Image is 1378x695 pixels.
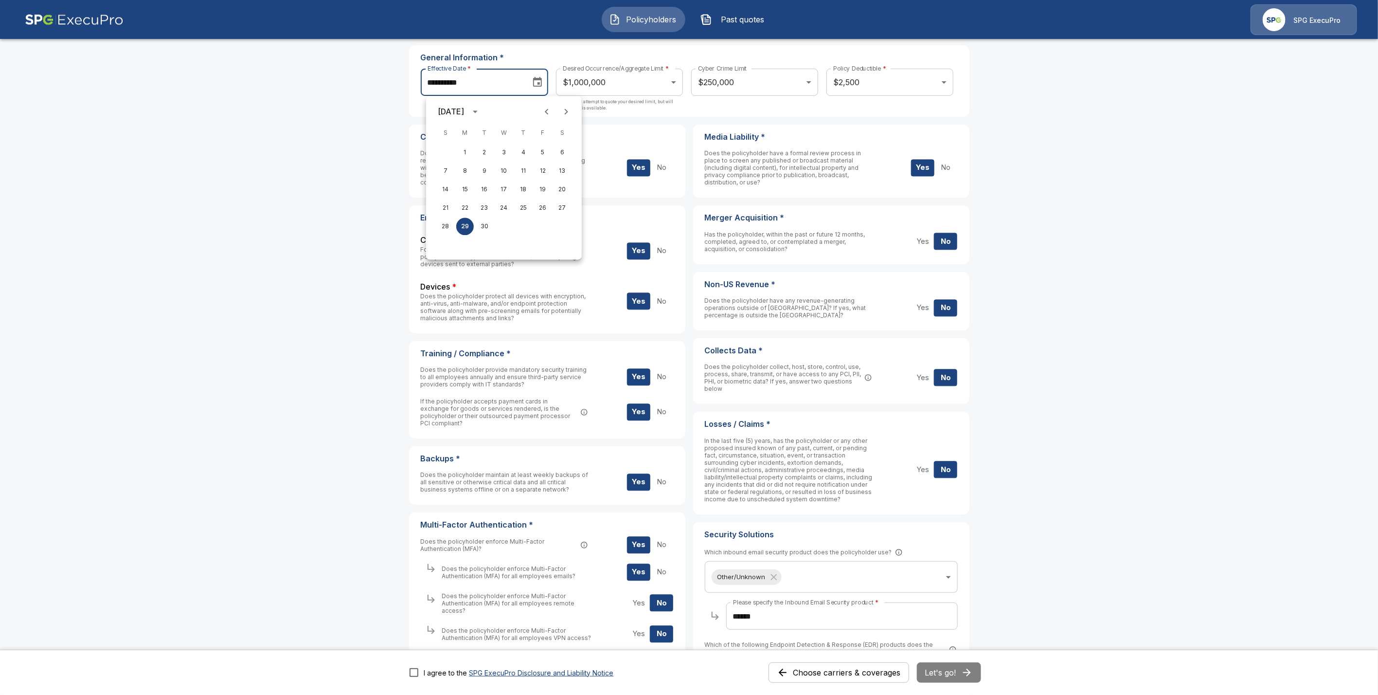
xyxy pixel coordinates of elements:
[476,200,493,217] button: 23
[556,98,682,118] p: Carriers will attempt to quote your desired limit, but will return what is available.
[421,132,674,142] p: Cyber Crime *
[428,64,471,73] label: Effective Date
[421,53,958,62] p: General Information *
[437,124,454,143] span: Sunday
[424,668,614,678] div: I agree to the
[911,461,934,478] button: Yes
[625,14,678,25] span: Policyholders
[476,144,493,162] button: 2
[515,144,532,162] button: 4
[650,368,673,385] button: No
[495,124,513,143] span: Wednesday
[495,144,513,162] button: 3
[705,346,958,355] p: Collects Data *
[705,420,958,429] p: Losses / Claims *
[554,163,571,180] button: 13
[693,7,777,32] button: Past quotes IconPast quotes
[627,368,650,385] button: Yes
[650,159,673,176] button: No
[627,536,650,553] button: Yes
[421,538,578,552] span: Does the policyholder enforce Multi-Factor Authentication (MFA)?
[421,398,578,427] span: If the policyholder accepts payment cards in exchange for goods or services rendered, is the poli...
[476,124,493,143] span: Tuesday
[495,163,513,180] button: 10
[705,640,958,660] span: Which of the following Endpoint Detection & Response (EDR) products does the Policyholder use, if...
[528,73,547,92] button: Choose date, selected date is Sep 29, 2025
[948,645,958,655] button: EDR (Endpoint Detection and Response) is a cybersecurity technology that continuously monitors an...
[911,369,934,386] button: Yes
[437,163,454,180] button: 7
[700,14,712,25] img: Past quotes Icon
[627,625,650,642] button: Yes
[1263,8,1286,31] img: Agency Icon
[705,547,904,557] span: Which inbound email security product does the policyholder use?
[421,149,586,186] span: Do policyholder employees authenticate fund transfer requests, prevent unauthorized employees fro...
[863,373,873,383] button: PCI: Payment card information. PII: Personally Identifiable Information (names, SSNs, addresses)....
[534,144,552,162] button: 5
[442,565,576,580] span: Does the policyholder enforce Multi-Factor Authentication (MFA) for all employees emails?
[579,540,589,550] button: Multi-Factor Authentication (MFA) is a security process that requires users to provide two or mor...
[438,106,464,118] div: [DATE]
[691,69,818,96] div: $250,000
[705,363,862,392] span: Does the policyholder collect, host, store, control, use, process, share, transmit, or have acces...
[495,181,513,199] button: 17
[421,366,587,388] span: Does the policyholder provide mandatory security training to all employees annually and ensure th...
[627,474,650,491] button: Yes
[911,159,934,176] button: Yes
[650,595,673,612] button: No
[556,102,576,122] button: Next month
[563,64,669,73] label: Desired Occurrence/Aggregate Limit
[705,280,958,289] p: Non-US Revenue *
[716,14,770,25] span: Past quotes
[934,299,957,316] button: No
[421,293,586,322] span: Does the policyholder protect all devices with encryption, anti-virus, anti-malware, and/or endpo...
[1251,4,1357,35] a: Agency IconSPG ExecuPro
[705,297,866,319] span: Does the policyholder have any revenue-generating operations outside of [GEOGRAPHIC_DATA]? If yes...
[627,564,650,581] button: Yes
[456,218,474,236] button: 29
[826,69,953,96] div: $2,500
[712,571,771,583] span: Other/Unknown
[650,536,673,553] button: No
[554,181,571,199] button: 20
[421,520,674,530] p: Multi-Factor Authentication *
[421,281,450,293] span: Devices
[769,662,909,683] button: Choose carriers & coverages
[421,213,674,222] p: Encryption *
[934,233,957,250] button: No
[515,163,532,180] button: 11
[421,246,578,268] span: For sensitive information stored on the cloud, does the policyholder encrypt all emails, mobile, ...
[609,14,621,25] img: Policyholders Icon
[554,124,571,143] span: Saturday
[650,564,673,581] button: No
[467,104,483,120] button: calendar view is open, switch to year view
[515,124,532,143] span: Thursday
[534,181,552,199] button: 19
[442,627,591,641] span: Does the policyholder enforce Multi-Factor Authentication (MFA) for all employees VPN access?
[456,124,474,143] span: Monday
[627,404,650,421] button: Yes
[627,159,650,176] button: Yes
[537,102,556,122] button: Previous month
[602,7,685,32] button: Policyholders IconPolicyholders
[534,124,552,143] span: Friday
[554,144,571,162] button: 6
[556,69,682,96] div: $1,000,000
[733,598,878,606] label: Please specify the Inbound Email Security product
[934,159,957,176] button: No
[515,181,532,199] button: 18
[650,474,673,491] button: No
[456,144,474,162] button: 1
[650,242,673,259] button: No
[469,668,614,678] button: I agree to the
[456,163,474,180] button: 8
[554,200,571,217] button: 27
[705,213,958,222] p: Merger Acquisition *
[421,235,443,246] span: Cloud
[627,293,650,310] button: Yes
[534,200,552,217] button: 26
[911,233,934,250] button: Yes
[442,592,575,614] span: Does the policyholder enforce Multi-Factor Authentication (MFA) for all employees remote access?
[698,64,747,73] label: Cyber Crime Limit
